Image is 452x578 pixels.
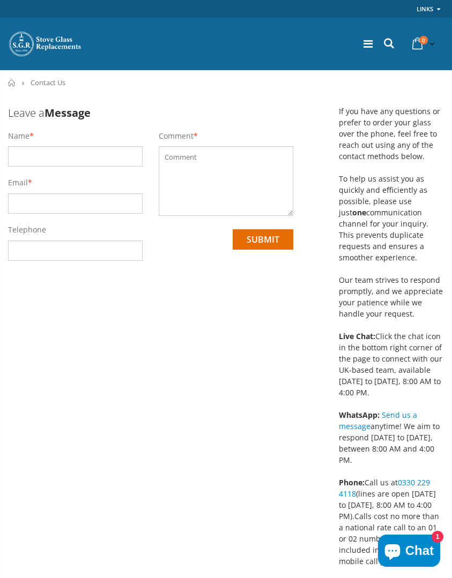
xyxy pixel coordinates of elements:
label: Name [8,131,29,141]
a: 0 [408,33,437,54]
label: Comment [159,131,194,141]
p: If you have any questions or prefer to order your glass over the phone, feel free to reach out us... [339,106,444,398]
a: Home [8,79,16,86]
a: 0330 229 4118 [339,477,430,499]
span: Calls cost no more than a national rate call to an 01 or 02 number and are included in all landli... [339,511,439,566]
input: submit [233,229,293,250]
span: Click the chat icon in the bottom right corner of the page to connect with our UK-based team, ava... [339,331,442,397]
label: Telephone [8,224,46,235]
span: anytime! We aim to respond [DATE] to [DATE], between 8:00 AM and 4:00 PM. [339,410,440,465]
b: Message [45,106,91,120]
a: Links [417,2,433,16]
inbox-online-store-chat: Shopify online store chat [375,535,443,569]
span: 0 [419,36,428,44]
strong: Phone: [339,477,365,487]
a: Menu [364,36,373,51]
h3: Leave a [8,106,293,120]
strong: WhatsApp: [339,410,380,420]
strong: Live Chat: [339,331,375,341]
label: Email [8,177,28,188]
a: Send us a message [339,410,417,431]
img: Stove Glass Replacement [8,31,83,57]
strong: one [352,207,366,217]
span: Contact Us [31,78,65,87]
